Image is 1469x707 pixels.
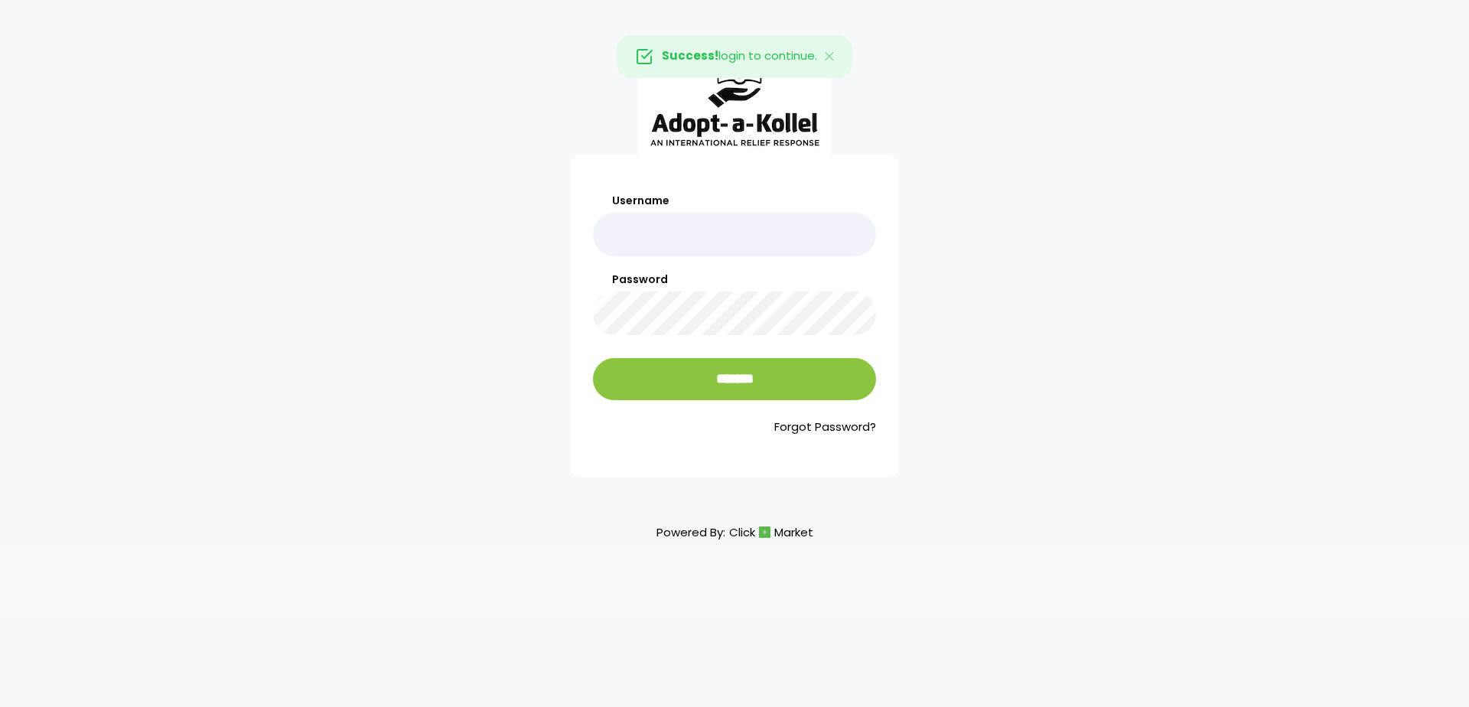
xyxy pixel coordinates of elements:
[639,44,830,155] img: aak_logo_sm.jpeg
[662,47,718,64] strong: Success!
[593,419,876,436] a: Forgot Password?
[759,526,770,538] img: cm_icon.png
[617,35,852,78] div: login to continue.
[729,522,813,542] a: ClickMarket
[808,36,852,77] button: Close
[593,272,876,288] label: Password
[593,193,876,209] label: Username
[656,522,813,542] p: Powered By:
